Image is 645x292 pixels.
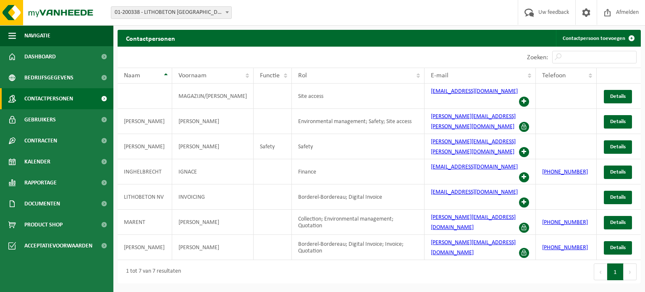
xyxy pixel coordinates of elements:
[172,210,254,235] td: [PERSON_NAME]
[24,235,92,256] span: Acceptatievoorwaarden
[610,94,626,99] span: Details
[292,235,425,260] td: Borderel-Bordereau; Digital Invoice; Invoice; Quotation
[431,113,516,130] a: [PERSON_NAME][EMAIL_ADDRESS][PERSON_NAME][DOMAIN_NAME]
[431,72,448,79] span: E-mail
[542,169,588,175] a: [PHONE_NUMBER]
[604,191,632,204] a: Details
[24,130,57,151] span: Contracten
[292,184,425,210] td: Borderel-Bordereau; Digital Invoice
[111,6,232,19] span: 01-200338 - LITHOBETON NV - SNAASKERKE
[24,88,73,109] span: Contactpersonen
[604,216,632,229] a: Details
[610,245,626,250] span: Details
[118,159,172,184] td: INGHELBRECHT
[527,54,548,61] label: Zoeken:
[292,134,425,159] td: Safety
[610,195,626,200] span: Details
[431,88,518,95] a: [EMAIL_ADDRESS][DOMAIN_NAME]
[260,72,280,79] span: Functie
[24,109,56,130] span: Gebruikers
[254,134,292,159] td: Safety
[610,144,626,150] span: Details
[124,72,140,79] span: Naam
[24,151,50,172] span: Kalender
[298,72,307,79] span: Rol
[24,67,73,88] span: Bedrijfsgegevens
[172,84,254,109] td: MAGAZIJN/[PERSON_NAME]
[610,119,626,124] span: Details
[118,30,184,46] h2: Contactpersonen
[118,184,172,210] td: LITHOBETON NV
[431,214,516,231] a: [PERSON_NAME][EMAIL_ADDRESS][DOMAIN_NAME]
[594,263,607,280] button: Previous
[178,72,207,79] span: Voornaam
[431,189,518,195] a: [EMAIL_ADDRESS][DOMAIN_NAME]
[172,184,254,210] td: INVOICING
[122,264,181,279] div: 1 tot 7 van 7 resultaten
[24,46,56,67] span: Dashboard
[118,134,172,159] td: [PERSON_NAME]
[604,241,632,255] a: Details
[542,245,588,251] a: [PHONE_NUMBER]
[292,84,425,109] td: Site access
[431,239,516,256] a: [PERSON_NAME][EMAIL_ADDRESS][DOMAIN_NAME]
[610,220,626,225] span: Details
[607,263,624,280] button: 1
[604,166,632,179] a: Details
[118,109,172,134] td: [PERSON_NAME]
[111,7,231,18] span: 01-200338 - LITHOBETON NV - SNAASKERKE
[118,235,172,260] td: [PERSON_NAME]
[604,90,632,103] a: Details
[24,193,60,214] span: Documenten
[292,109,425,134] td: Environmental management; Safety; Site access
[118,210,172,235] td: MARENT
[292,159,425,184] td: Finance
[172,159,254,184] td: IGNACE
[610,169,626,175] span: Details
[542,219,588,226] a: [PHONE_NUMBER]
[292,210,425,235] td: Collection; Environmental management; Quotation
[172,109,254,134] td: [PERSON_NAME]
[172,235,254,260] td: [PERSON_NAME]
[542,72,566,79] span: Telefoon
[172,134,254,159] td: [PERSON_NAME]
[24,214,63,235] span: Product Shop
[604,115,632,129] a: Details
[24,25,50,46] span: Navigatie
[431,164,518,170] a: [EMAIL_ADDRESS][DOMAIN_NAME]
[556,30,640,47] a: Contactpersoon toevoegen
[604,140,632,154] a: Details
[624,263,637,280] button: Next
[24,172,57,193] span: Rapportage
[431,139,516,155] a: [PERSON_NAME][EMAIL_ADDRESS][PERSON_NAME][DOMAIN_NAME]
